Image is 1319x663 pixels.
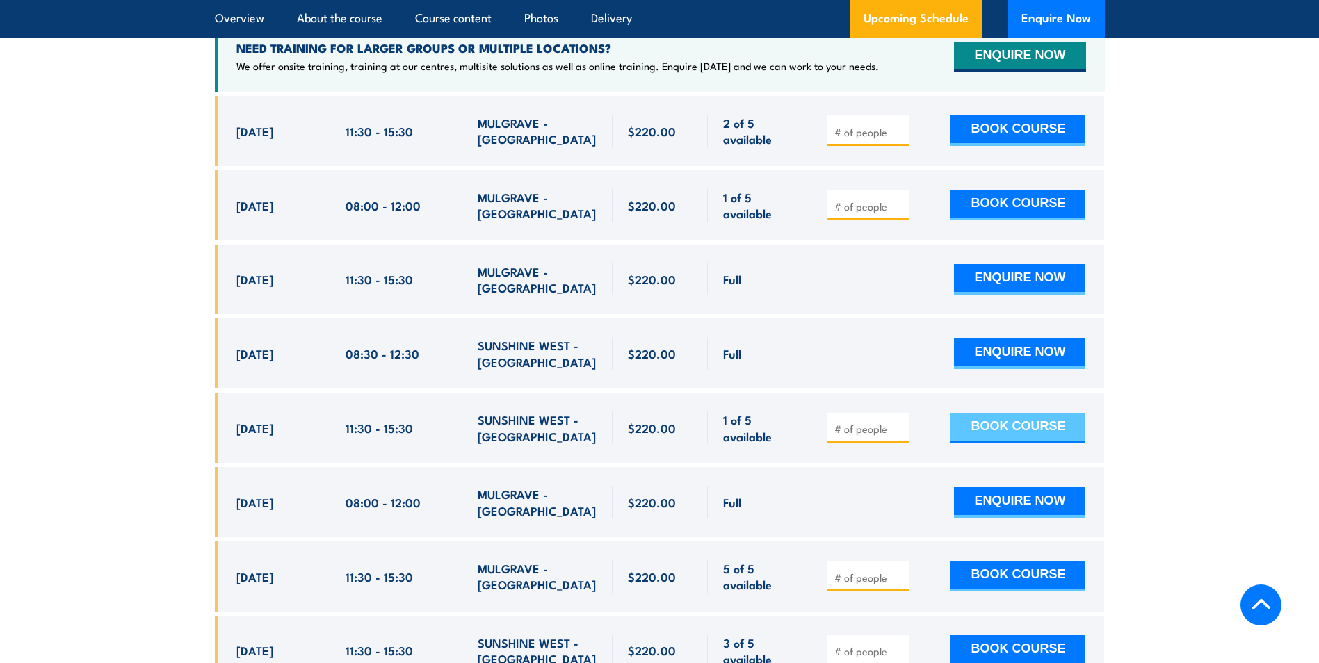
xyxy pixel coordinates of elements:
span: SUNSHINE WEST - [GEOGRAPHIC_DATA] [478,337,597,370]
span: 1 of 5 available [723,411,796,444]
span: [DATE] [236,642,273,658]
button: BOOK COURSE [950,561,1085,591]
span: 08:00 - 12:00 [346,494,421,510]
h4: NEED TRAINING FOR LARGER GROUPS OR MULTIPLE LOCATIONS? [236,40,879,56]
span: 2 of 5 available [723,115,796,147]
input: # of people [834,199,904,213]
p: We offer onsite training, training at our centres, multisite solutions as well as online training... [236,59,879,73]
span: [DATE] [236,271,273,287]
span: Full [723,271,741,287]
span: $220.00 [628,123,676,139]
span: MULGRAVE - [GEOGRAPHIC_DATA] [478,189,597,222]
span: SUNSHINE WEST - [GEOGRAPHIC_DATA] [478,411,597,444]
span: MULGRAVE - [GEOGRAPHIC_DATA] [478,560,597,593]
input: # of people [834,422,904,436]
span: $220.00 [628,494,676,510]
button: BOOK COURSE [950,115,1085,146]
span: [DATE] [236,345,273,361]
span: 08:00 - 12:00 [346,197,421,213]
button: BOOK COURSE [950,413,1085,443]
span: [DATE] [236,494,273,510]
span: 08:30 - 12:30 [346,345,419,361]
span: $220.00 [628,197,676,213]
button: ENQUIRE NOW [954,338,1085,369]
span: 1 of 5 available [723,189,796,222]
button: BOOK COURSE [950,190,1085,220]
span: $220.00 [628,420,676,436]
span: MULGRAVE - [GEOGRAPHIC_DATA] [478,263,597,296]
span: $220.00 [628,271,676,287]
span: $220.00 [628,642,676,658]
button: ENQUIRE NOW [954,42,1085,72]
span: MULGRAVE - [GEOGRAPHIC_DATA] [478,115,597,147]
span: $220.00 [628,345,676,361]
input: # of people [834,644,904,658]
span: $220.00 [628,568,676,584]
span: 11:30 - 15:30 [346,642,413,658]
input: # of people [834,571,904,584]
span: 11:30 - 15:30 [346,568,413,584]
span: Full [723,345,741,361]
span: [DATE] [236,123,273,139]
span: 11:30 - 15:30 [346,420,413,436]
input: # of people [834,125,904,139]
span: [DATE] [236,420,273,436]
button: ENQUIRE NOW [954,487,1085,518]
span: 5 of 5 available [723,560,796,593]
button: ENQUIRE NOW [954,264,1085,295]
span: Full [723,494,741,510]
span: MULGRAVE - [GEOGRAPHIC_DATA] [478,486,597,518]
span: 11:30 - 15:30 [346,271,413,287]
span: [DATE] [236,197,273,213]
span: 11:30 - 15:30 [346,123,413,139]
span: [DATE] [236,568,273,584]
